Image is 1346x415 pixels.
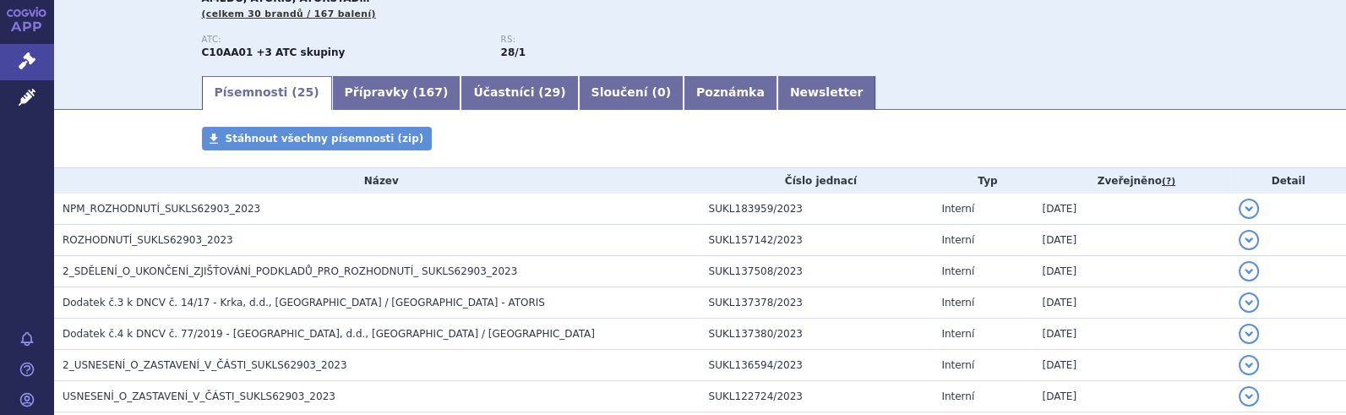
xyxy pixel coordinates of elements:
[460,76,578,110] a: Účastníci (29)
[941,297,974,309] span: Interní
[933,168,1033,194] th: Typ
[63,234,233,246] span: ROZHODNUTÍ_SUKLS62903_2023
[1033,287,1230,319] td: [DATE]
[1162,176,1175,188] abbr: (?)
[1239,199,1259,219] button: detail
[700,287,934,319] td: SUKL137378/2023
[700,381,934,412] td: SUKL122724/2023
[202,8,376,19] span: (celkem 30 brandů / 167 balení)
[700,256,934,287] td: SUKL137508/2023
[1239,230,1259,250] button: detail
[63,265,517,277] span: 2_SDĚLENÍ_O_UKONČENÍ_ZJIŠŤOVÁNÍ_PODKLADŮ_PRO_ROZHODNUTÍ_ SUKLS62903_2023
[501,35,783,45] p: RS:
[63,359,347,371] span: 2_USNESENÍ_O_ZASTAVENÍ_V_ČÁSTI_SUKLS62903_2023
[1033,194,1230,225] td: [DATE]
[63,297,545,309] span: Dodatek č.3 k DNCV č. 14/17 - Krka, d.d., Novo mesto / VZP - ATORIS
[202,127,433,150] a: Stáhnout všechny písemnosti (zip)
[700,168,934,194] th: Číslo jednací
[63,328,595,340] span: Dodatek č.4 k DNCV č. 77/2019 - Krka, d.d., Novo mesto / VZP - SORVASTA
[501,46,526,58] strong: hypolipidemika, statiny, p.o.
[1239,292,1259,313] button: detail
[700,350,934,381] td: SUKL136594/2023
[1033,225,1230,256] td: [DATE]
[1033,319,1230,350] td: [DATE]
[700,319,934,350] td: SUKL137380/2023
[202,76,332,110] a: Písemnosti (25)
[941,359,974,371] span: Interní
[202,46,253,58] strong: SIMVASTATIN
[941,203,974,215] span: Interní
[684,76,777,110] a: Poznámka
[941,234,974,246] span: Interní
[1033,350,1230,381] td: [DATE]
[1033,256,1230,287] td: [DATE]
[54,168,700,194] th: Název
[657,85,666,99] span: 0
[579,76,684,110] a: Sloučení (0)
[256,46,345,58] strong: +3 ATC skupiny
[941,265,974,277] span: Interní
[1230,168,1346,194] th: Detail
[297,85,313,99] span: 25
[941,390,974,402] span: Interní
[941,328,974,340] span: Interní
[202,35,484,45] p: ATC:
[1239,355,1259,375] button: detail
[226,133,424,145] span: Stáhnout všechny písemnosti (zip)
[700,225,934,256] td: SUKL157142/2023
[1239,261,1259,281] button: detail
[544,85,560,99] span: 29
[1033,381,1230,412] td: [DATE]
[777,76,876,110] a: Newsletter
[1239,386,1259,407] button: detail
[1239,324,1259,344] button: detail
[1033,168,1230,194] th: Zveřejněno
[63,203,260,215] span: NPM_ROZHODNUTÍ_SUKLS62903_2023
[332,76,461,110] a: Přípravky (167)
[63,390,335,402] span: USNESENÍ_O_ZASTAVENÍ_V_ČÁSTI_SUKLS62903_2023
[700,194,934,225] td: SUKL183959/2023
[418,85,443,99] span: 167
